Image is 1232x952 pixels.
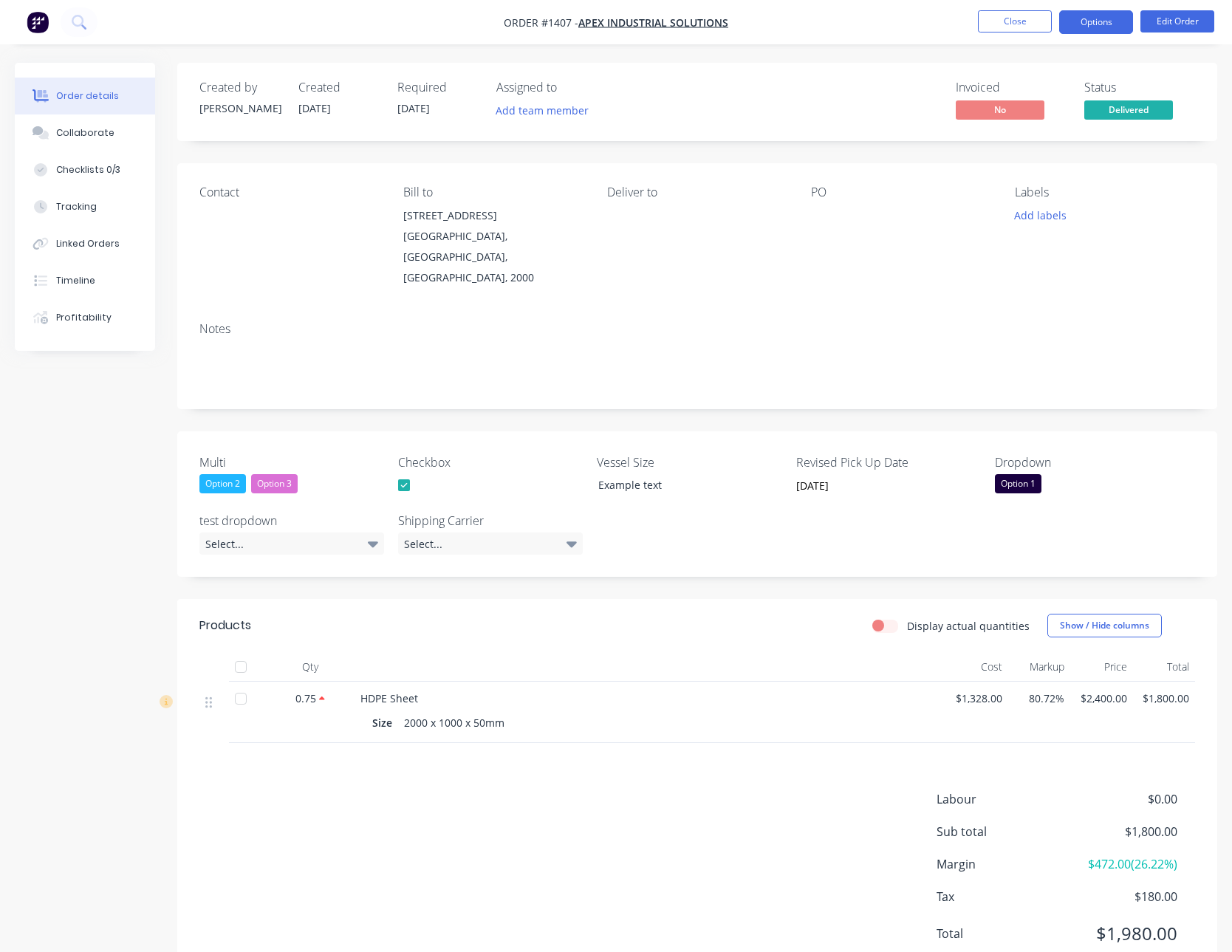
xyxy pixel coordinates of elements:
[937,925,1068,942] span: Total
[15,299,155,336] button: Profitability
[607,185,787,199] div: Deliver to
[937,790,1068,808] span: Labour
[1140,10,1214,32] button: Edit Order
[403,226,584,288] div: [GEOGRAPHIC_DATA], [GEOGRAPHIC_DATA], [GEOGRAPHIC_DATA], 2000
[15,151,155,188] button: Checklists 0/3
[578,16,728,30] a: Apex Industrial Solutions
[978,10,1052,32] button: Close
[15,188,155,225] button: Tracking
[403,205,584,288] div: [STREET_ADDRESS][GEOGRAPHIC_DATA], [GEOGRAPHIC_DATA], [GEOGRAPHIC_DATA], 2000
[56,126,114,140] div: Collaborate
[199,100,281,116] div: [PERSON_NAME]
[251,474,298,493] div: Option 3
[995,453,1180,471] label: Dropdown
[56,311,112,324] div: Profitability
[199,532,384,555] div: Select...
[199,81,281,95] div: Created by
[15,78,155,114] button: Order details
[945,652,1008,682] div: Cost
[199,322,1195,336] div: Notes
[360,691,418,705] span: HDPE Sheet
[1068,888,1177,905] span: $180.00
[496,81,644,95] div: Assigned to
[1007,205,1075,225] button: Add labels
[907,618,1030,634] label: Display actual quantities
[937,888,1068,905] span: Tax
[27,11,49,33] img: Factory
[56,163,120,177] div: Checklists 0/3
[398,532,583,555] div: Select...
[397,81,479,95] div: Required
[56,89,119,103] div: Order details
[1014,691,1065,706] span: 80.72%
[199,617,251,634] div: Products
[266,652,355,682] div: Qty
[937,855,1068,873] span: Margin
[15,114,155,151] button: Collaborate
[1068,790,1177,808] span: $0.00
[951,691,1002,706] span: $1,328.00
[56,237,120,250] div: Linked Orders
[398,712,510,733] div: 2000 x 1000 x 50mm
[397,101,430,115] span: [DATE]
[56,274,95,287] div: Timeline
[1084,81,1195,95] div: Status
[1047,614,1162,637] button: Show / Hide columns
[956,81,1067,95] div: Invoiced
[398,453,583,471] label: Checkbox
[496,100,597,120] button: Add team member
[56,200,97,213] div: Tracking
[1068,823,1177,840] span: $1,800.00
[298,81,380,95] div: Created
[1076,691,1127,706] span: $2,400.00
[199,185,380,199] div: Contact
[1133,652,1196,682] div: Total
[1070,652,1133,682] div: Price
[811,185,991,199] div: PO
[504,16,578,30] span: Order #1407 -
[937,823,1068,840] span: Sub total
[1015,185,1195,199] div: Labels
[199,453,384,471] label: Multi
[372,712,398,733] div: Size
[586,474,771,496] div: Example text
[403,185,584,199] div: Bill to
[1084,100,1173,119] span: Delivered
[199,512,384,530] label: test dropdown
[1059,10,1133,34] button: Options
[1008,652,1071,682] div: Markup
[199,474,246,493] div: Option 2
[786,475,970,497] input: Enter date
[796,453,981,471] label: Revised Pick Up Date
[15,225,155,262] button: Linked Orders
[1084,100,1173,123] button: Delivered
[995,474,1041,493] div: Option 1
[298,101,331,115] span: [DATE]
[1139,691,1190,706] span: $1,800.00
[1068,855,1177,873] span: $472.00 ( 26.22 %)
[295,691,316,706] span: 0.75
[403,205,584,226] div: [STREET_ADDRESS]
[398,512,583,530] label: Shipping Carrier
[956,100,1044,119] span: No
[1068,920,1177,947] span: $1,980.00
[597,453,781,471] label: Vessel Size
[488,100,597,120] button: Add team member
[15,262,155,299] button: Timeline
